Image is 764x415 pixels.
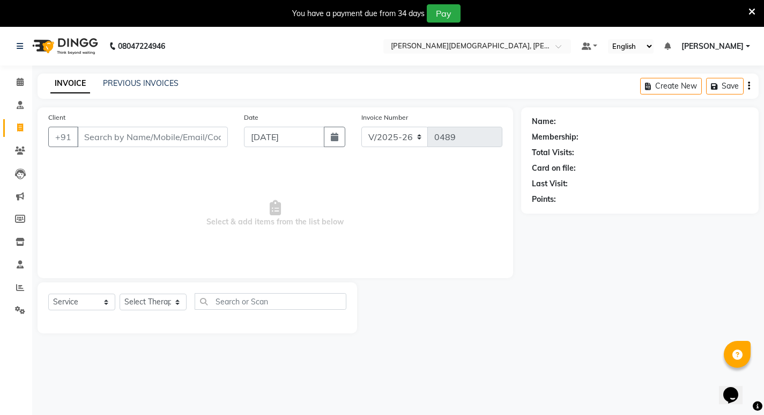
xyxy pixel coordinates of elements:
[195,293,346,310] input: Search or Scan
[719,372,753,404] iframe: chat widget
[427,4,461,23] button: Pay
[361,113,408,122] label: Invoice Number
[706,78,744,94] button: Save
[532,163,576,174] div: Card on file:
[27,31,101,61] img: logo
[50,74,90,93] a: INVOICE
[681,41,744,52] span: [PERSON_NAME]
[532,178,568,190] div: Last Visit:
[244,113,258,122] label: Date
[103,78,179,88] a: PREVIOUS INVOICES
[640,78,702,94] button: Create New
[48,160,502,267] span: Select & add items from the list below
[118,31,165,61] b: 08047224946
[532,132,578,143] div: Membership:
[532,116,556,127] div: Name:
[48,113,65,122] label: Client
[292,8,425,19] div: You have a payment due from 34 days
[48,127,78,147] button: +91
[532,147,574,158] div: Total Visits:
[532,194,556,205] div: Points:
[77,127,228,147] input: Search by Name/Mobile/Email/Code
